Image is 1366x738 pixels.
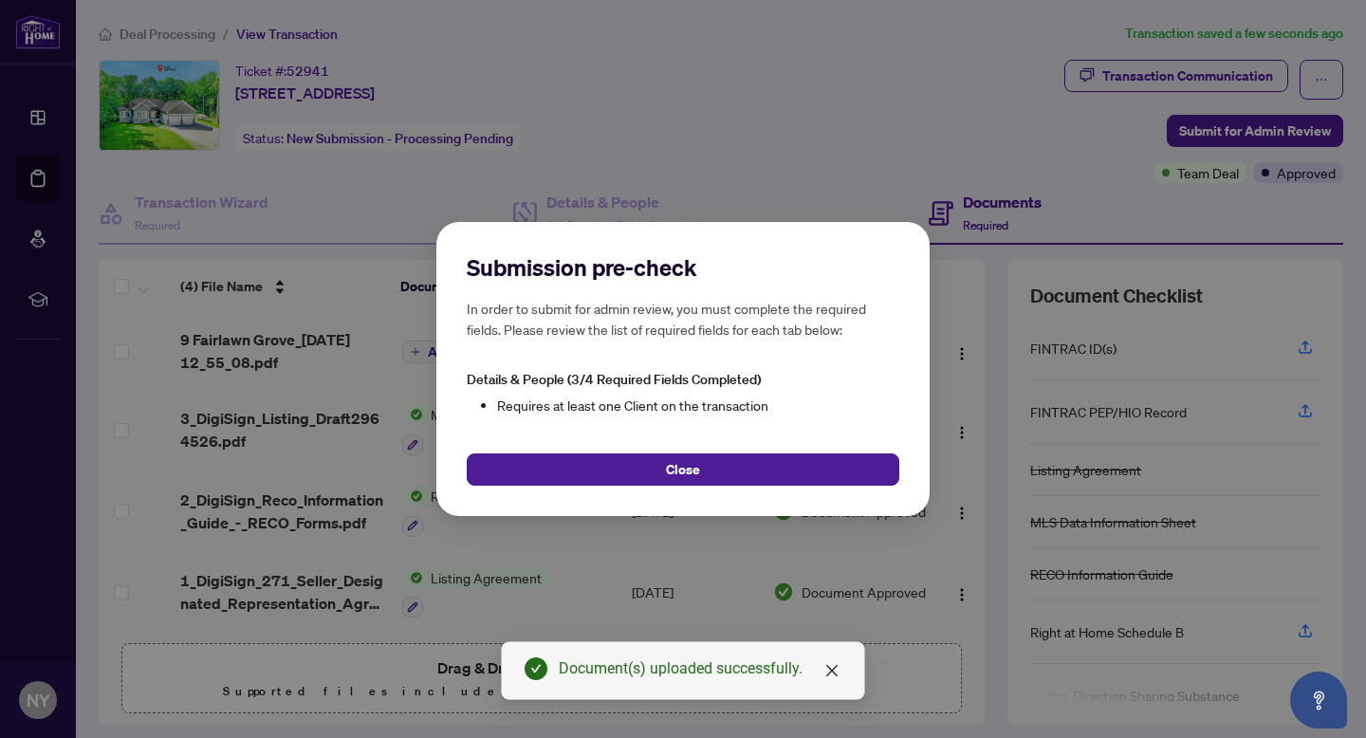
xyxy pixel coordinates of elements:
h5: In order to submit for admin review, you must complete the required fields. Please review the lis... [467,298,899,340]
button: Close [467,453,899,486]
span: check-circle [525,657,547,680]
span: Close [666,454,700,485]
div: Document(s) uploaded successfully. [559,657,841,680]
button: Open asap [1290,672,1347,729]
a: Close [821,660,842,681]
span: Details & People (3/4 Required Fields Completed) [467,371,761,388]
h2: Submission pre-check [467,252,899,283]
span: close [824,663,840,678]
li: Requires at least one Client on the transaction [497,395,899,415]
